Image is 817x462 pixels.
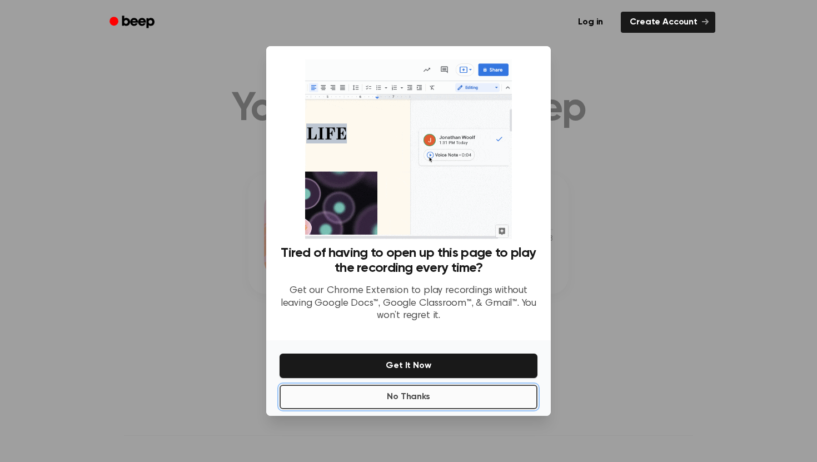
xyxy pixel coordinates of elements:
p: Get our Chrome Extension to play recordings without leaving Google Docs™, Google Classroom™, & Gm... [280,285,537,322]
h3: Tired of having to open up this page to play the recording every time? [280,246,537,276]
a: Beep [102,12,165,33]
a: Create Account [621,12,715,33]
a: Log in [567,9,614,35]
img: Beep extension in action [305,59,511,239]
button: No Thanks [280,385,537,409]
button: Get It Now [280,354,537,378]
